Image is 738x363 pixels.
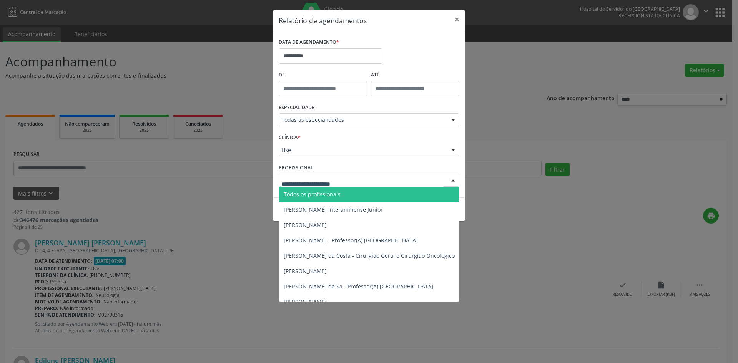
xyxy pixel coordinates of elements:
label: PROFISSIONAL [279,162,313,174]
label: ESPECIALIDADE [279,102,314,114]
span: [PERSON_NAME] da Costa - Cirurgião Geral e Cirurgião Oncológico [284,252,455,259]
span: [PERSON_NAME] [284,221,327,229]
span: Hse [281,146,444,154]
span: Todas as especialidades [281,116,444,124]
h5: Relatório de agendamentos [279,15,367,25]
span: [PERSON_NAME] [284,298,327,305]
button: Close [449,10,465,29]
span: Todos os profissionais [284,191,341,198]
span: [PERSON_NAME] [284,267,327,275]
span: [PERSON_NAME] - Professor(A) [GEOGRAPHIC_DATA] [284,237,418,244]
label: CLÍNICA [279,132,300,144]
label: ATÉ [371,69,459,81]
label: DATA DE AGENDAMENTO [279,36,339,48]
span: [PERSON_NAME] de Sa - Professor(A) [GEOGRAPHIC_DATA] [284,283,434,290]
span: [PERSON_NAME] Interaminense Junior [284,206,383,213]
label: De [279,69,367,81]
